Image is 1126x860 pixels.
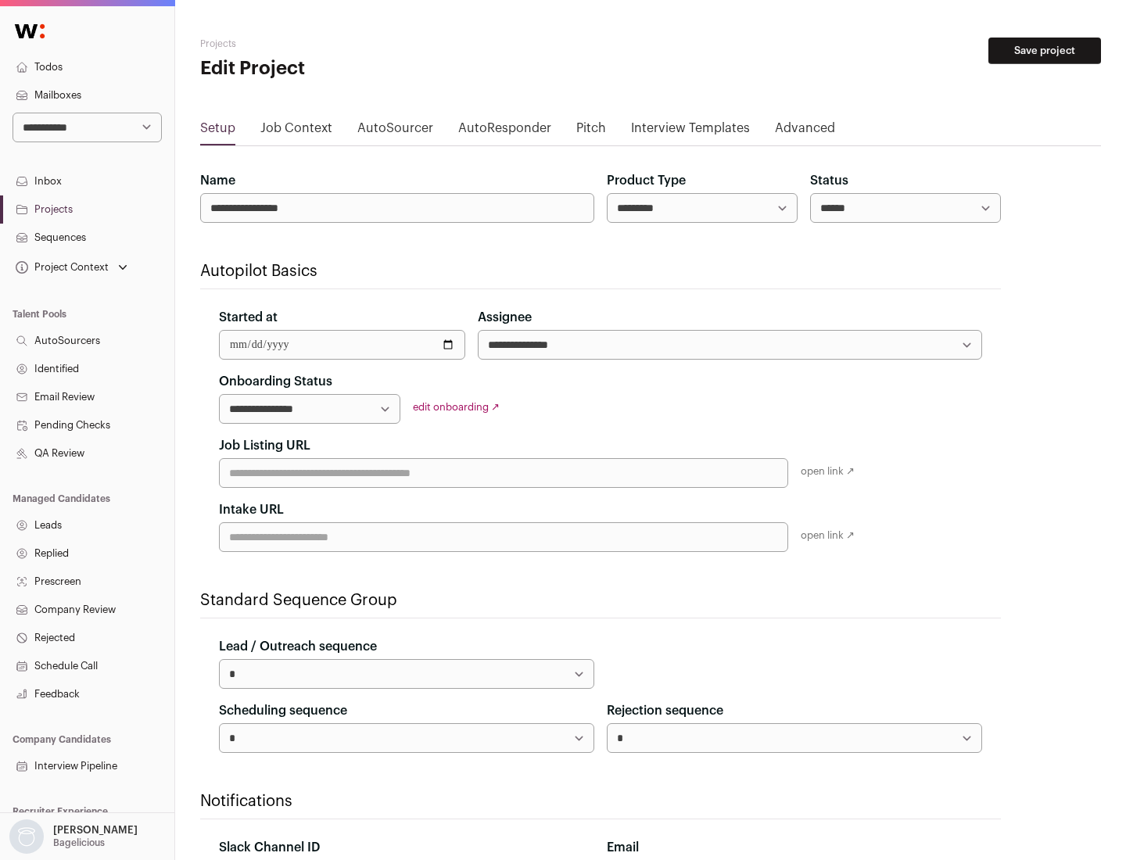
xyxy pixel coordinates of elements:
[200,56,500,81] h1: Edit Project
[200,171,235,190] label: Name
[775,119,835,144] a: Advanced
[200,260,1001,282] h2: Autopilot Basics
[576,119,606,144] a: Pitch
[13,256,131,278] button: Open dropdown
[478,308,532,327] label: Assignee
[357,119,433,144] a: AutoSourcer
[219,838,320,857] label: Slack Channel ID
[6,16,53,47] img: Wellfound
[200,790,1001,812] h2: Notifications
[53,824,138,837] p: [PERSON_NAME]
[200,119,235,144] a: Setup
[219,436,310,455] label: Job Listing URL
[607,838,982,857] div: Email
[607,171,686,190] label: Product Type
[219,308,278,327] label: Started at
[6,819,141,854] button: Open dropdown
[413,402,500,412] a: edit onboarding ↗
[219,500,284,519] label: Intake URL
[810,171,848,190] label: Status
[13,261,109,274] div: Project Context
[607,701,723,720] label: Rejection sequence
[260,119,332,144] a: Job Context
[219,637,377,656] label: Lead / Outreach sequence
[200,589,1001,611] h2: Standard Sequence Group
[53,837,105,849] p: Bagelicious
[200,38,500,50] h2: Projects
[219,701,347,720] label: Scheduling sequence
[458,119,551,144] a: AutoResponder
[9,819,44,854] img: nopic.png
[631,119,750,144] a: Interview Templates
[988,38,1101,64] button: Save project
[219,372,332,391] label: Onboarding Status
